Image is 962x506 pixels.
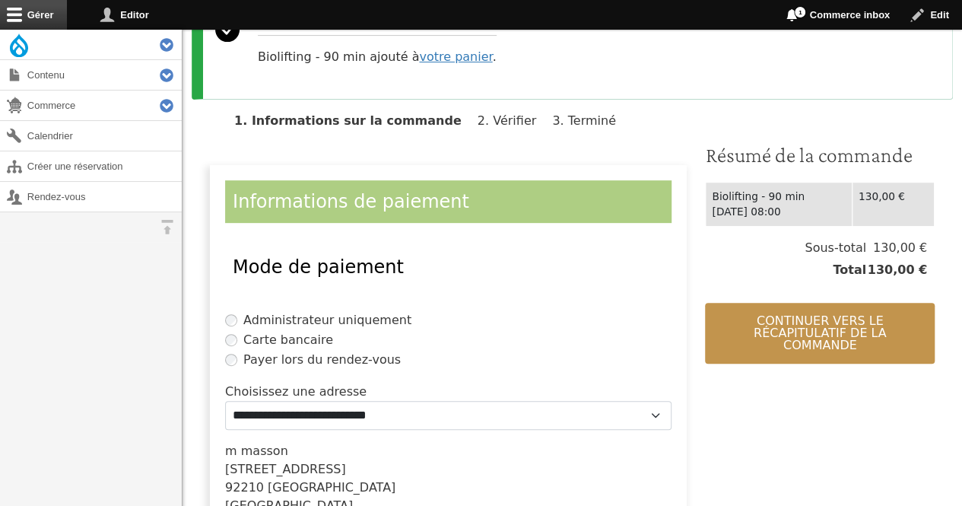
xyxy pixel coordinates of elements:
div: Biolifting - 90 min [712,189,845,205]
td: 130,00 € [852,182,934,226]
span: Informations de paiement [233,191,469,212]
button: Continuer vers le récapitulatif de la commande [705,303,935,364]
button: Orientation horizontale [152,212,182,242]
time: [DATE] 08:00 [712,205,780,218]
span: 130,00 € [866,261,927,279]
li: Terminé [552,113,628,128]
label: Administrateur uniquement [243,311,411,329]
a: votre panier [419,49,492,64]
label: Carte bancaire [243,331,333,349]
span: Mode de paiement [233,256,404,278]
li: Vérifier [478,113,548,128]
label: Choisissez une adresse [225,383,367,401]
span: [GEOGRAPHIC_DATA] [268,480,395,495]
h3: Résumé de la commande [705,142,935,168]
span: [STREET_ADDRESS] [225,462,346,476]
label: Payer lors du rendez-vous [243,351,401,369]
span: m [225,444,237,458]
span: 92210 [225,480,264,495]
span: Total [833,261,866,279]
span: Sous-total [805,239,866,257]
li: Informations sur la commande [234,113,474,128]
span: 130,00 € [866,239,927,257]
span: 1 [794,6,806,18]
span: masson [241,444,288,458]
